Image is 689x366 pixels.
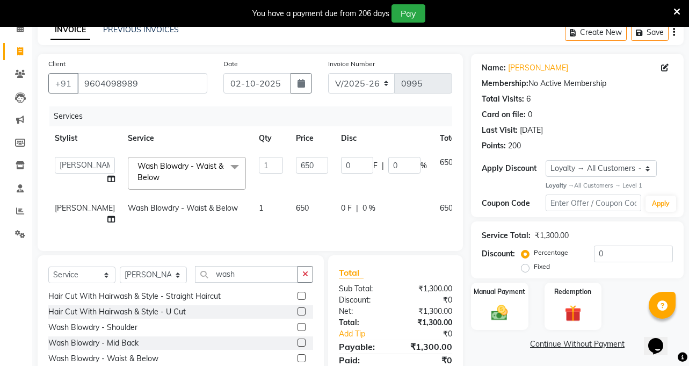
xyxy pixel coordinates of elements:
div: Last Visit: [482,125,518,136]
div: No Active Membership [482,78,673,89]
div: Net: [331,306,396,317]
a: [PERSON_NAME] [508,62,568,74]
button: Pay [391,4,425,23]
div: Hair Cut With Hairwash & Style - Straight Haircut [48,291,221,302]
div: ₹0 [395,295,460,306]
div: Name: [482,62,506,74]
span: Total [339,267,364,278]
span: 650 [440,203,453,213]
div: Hair Cut With Hairwash & Style - U Cut [48,306,186,318]
span: 0 F [341,203,352,214]
span: 650 [296,203,309,213]
div: Total Visits: [482,94,524,105]
div: Wash Blowdry - Shoulder [48,322,137,333]
div: All Customers → Level 1 [546,181,673,190]
iframe: chat widget [644,323,678,355]
div: Points: [482,140,506,152]
button: Create New [565,24,627,41]
div: 200 [508,140,521,152]
div: 0 [528,109,532,120]
th: Stylist [48,126,121,150]
div: Sub Total: [331,283,396,295]
label: Invoice Number [328,59,375,69]
div: 6 [526,94,531,105]
input: Search by Name/Mobile/Email/Code [77,73,207,94]
a: Continue Without Payment [473,339,681,350]
div: ₹0 [407,328,460,340]
span: 1 [259,203,263,213]
span: % [420,160,427,171]
div: Coupon Code [482,198,546,209]
div: Apply Discount [482,163,546,174]
th: Total [433,126,465,150]
a: x [159,173,164,182]
label: Fixed [534,262,550,271]
button: Save [631,24,669,41]
th: Qty [252,126,289,150]
img: _gift.svg [560,303,586,324]
div: Service Total: [482,230,531,241]
th: Disc [335,126,433,150]
span: | [356,203,358,214]
div: ₹1,300.00 [395,317,460,328]
div: Membership: [482,78,528,89]
label: Date [223,59,238,69]
label: Percentage [534,248,568,257]
div: ₹1,300.00 [395,340,460,353]
label: Client [48,59,66,69]
img: _cash.svg [486,303,513,322]
div: [DATE] [520,125,543,136]
a: INVOICE [50,20,90,40]
div: Discount: [331,295,396,306]
div: ₹1,300.00 [395,306,460,317]
label: Manual Payment [474,287,525,297]
input: Enter Offer / Coupon Code [546,195,641,211]
span: Wash Blowdry - Waist & Below [137,161,223,182]
div: You have a payment due from 206 days [252,8,389,19]
div: Total: [331,317,396,328]
div: ₹1,300.00 [535,230,569,241]
span: Wash Blowdry - Waist & Below [128,203,238,213]
div: Wash Blowdry - Mid Back [48,338,139,349]
a: PREVIOUS INVOICES [103,25,179,34]
div: Wash Blowdry - Waist & Below [48,353,158,364]
div: Card on file: [482,109,526,120]
button: +91 [48,73,78,94]
th: Price [289,126,335,150]
input: Search or Scan [195,266,298,283]
div: Payable: [331,340,396,353]
div: ₹1,300.00 [395,283,460,295]
label: Redemption [554,287,591,297]
div: Services [49,106,460,126]
span: 0 % [362,203,375,214]
strong: Loyalty → [546,182,574,189]
button: Apply [646,196,676,212]
span: | [382,160,384,171]
span: F [373,160,378,171]
th: Service [121,126,252,150]
a: Add Tip [331,328,407,340]
span: [PERSON_NAME] [55,203,115,213]
span: 650 [440,157,453,167]
div: Discount: [482,248,515,260]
